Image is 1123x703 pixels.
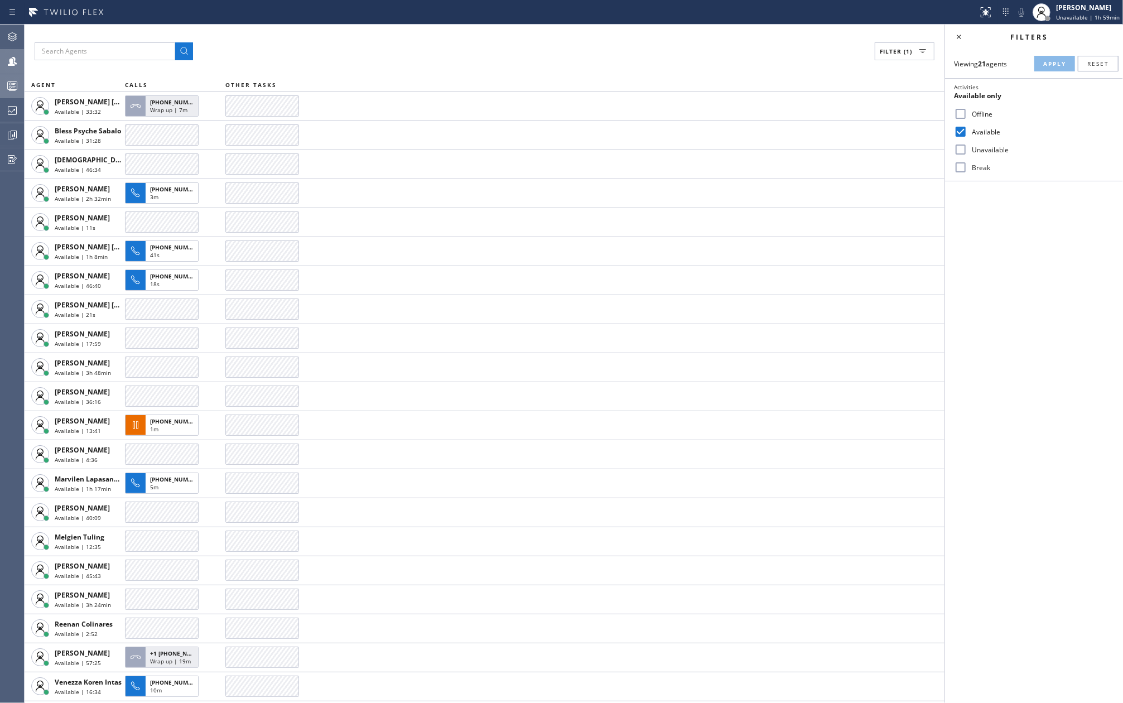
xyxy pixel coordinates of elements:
[55,416,110,426] span: [PERSON_NAME]
[55,224,95,232] span: Available | 11s
[55,300,186,310] span: [PERSON_NAME] [PERSON_NAME] Dahil
[1056,3,1120,12] div: [PERSON_NAME]
[150,475,201,483] span: [PHONE_NUMBER]
[150,98,201,106] span: [PHONE_NUMBER]
[55,677,122,687] span: Venezza Koren Intas
[875,42,934,60] button: Filter (1)
[55,619,113,629] span: Reenan Colinares
[967,127,1114,137] label: Available
[967,145,1114,155] label: Unavailable
[55,369,111,377] span: Available | 3h 48min
[1034,56,1075,71] button: Apply
[55,485,111,493] span: Available | 1h 17min
[150,417,201,425] span: [PHONE_NUMBER]
[55,282,101,290] span: Available | 46:40
[55,166,101,174] span: Available | 46:34
[125,266,202,294] button: [PHONE_NUMBER]18s
[55,474,122,484] span: Marvilen Lapasanda
[150,185,201,193] span: [PHONE_NUMBER]
[55,630,98,638] span: Available | 2:52
[125,179,202,207] button: [PHONE_NUMBER]3m
[55,184,110,194] span: [PERSON_NAME]
[1011,32,1049,42] span: Filters
[55,601,111,609] span: Available | 3h 24min
[55,126,121,136] span: Bless Psyche Sabalo
[55,329,110,339] span: [PERSON_NAME]
[55,688,101,696] span: Available | 16:34
[1078,56,1119,71] button: Reset
[55,253,108,261] span: Available | 1h 8min
[954,59,1007,69] span: Viewing agents
[55,456,98,464] span: Available | 4:36
[55,561,110,571] span: [PERSON_NAME]
[150,251,160,259] span: 41s
[1087,60,1109,68] span: Reset
[55,572,101,580] span: Available | 45:43
[55,398,101,406] span: Available | 36:16
[125,672,202,700] button: [PHONE_NUMBER]10m
[55,358,110,368] span: [PERSON_NAME]
[954,83,1114,91] div: Activities
[125,92,202,120] button: [PHONE_NUMBER]Wrap up | 7m
[967,163,1114,172] label: Break
[150,272,201,280] span: [PHONE_NUMBER]
[1056,13,1120,21] span: Unavailable | 1h 59min
[55,155,186,165] span: [DEMOGRAPHIC_DATA][PERSON_NAME]
[55,195,111,203] span: Available | 2h 32min
[125,237,202,265] button: [PHONE_NUMBER]41s
[150,657,191,665] span: Wrap up | 19m
[55,659,101,667] span: Available | 57:25
[150,106,187,114] span: Wrap up | 7m
[55,543,101,551] span: Available | 12:35
[55,427,101,435] span: Available | 13:41
[150,425,158,433] span: 1m
[150,483,158,491] span: 5m
[55,340,101,348] span: Available | 17:59
[55,648,110,658] span: [PERSON_NAME]
[55,137,101,145] span: Available | 31:28
[954,91,1001,100] span: Available only
[31,81,56,89] span: AGENT
[225,81,277,89] span: OTHER TASKS
[55,514,101,522] span: Available | 40:09
[150,193,158,201] span: 3m
[55,590,110,600] span: [PERSON_NAME]
[150,686,162,694] span: 10m
[55,445,110,455] span: [PERSON_NAME]
[55,242,167,252] span: [PERSON_NAME] [PERSON_NAME]
[35,42,175,60] input: Search Agents
[55,108,101,115] span: Available | 33:32
[125,643,202,671] button: +1 [PHONE_NUMBER]Wrap up | 19m
[150,678,201,686] span: [PHONE_NUMBER]
[978,59,986,69] strong: 21
[150,280,160,288] span: 18s
[880,47,912,55] span: Filter (1)
[55,387,110,397] span: [PERSON_NAME]
[55,311,95,319] span: Available | 21s
[125,469,202,497] button: [PHONE_NUMBER]5m
[55,97,167,107] span: [PERSON_NAME] [PERSON_NAME]
[1043,60,1066,68] span: Apply
[150,649,209,657] span: +1 [PHONE_NUMBER]
[150,243,201,251] span: [PHONE_NUMBER]
[1014,4,1029,20] button: Mute
[55,503,110,513] span: [PERSON_NAME]
[967,109,1114,119] label: Offline
[55,213,110,223] span: [PERSON_NAME]
[55,271,110,281] span: [PERSON_NAME]
[125,411,202,439] button: [PHONE_NUMBER]1m
[125,81,148,89] span: CALLS
[55,532,104,542] span: Melgien Tuling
